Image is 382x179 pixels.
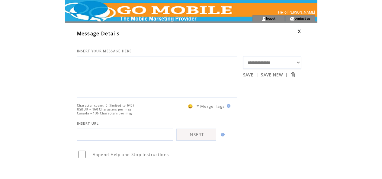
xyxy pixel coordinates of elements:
[77,107,132,111] span: US&UK = 160 Characters per msg
[188,104,193,109] span: 😀
[93,152,169,157] span: Append Help and Stop instructions
[262,16,266,21] img: account_icon.gif
[225,104,230,108] img: help.gif
[294,16,310,20] a: contact us
[290,72,296,78] input: Submit
[77,121,99,126] span: INSERT URL
[261,72,283,78] a: SAVE NEW
[176,129,216,141] a: INSERT
[285,72,288,78] span: |
[77,111,132,115] span: Canada = 136 Characters per msg
[77,49,132,53] span: INSERT YOUR MESSAGE HERE
[290,16,294,21] img: contact_us_icon.gif
[243,72,254,78] a: SAVE
[77,104,134,107] span: Character count: 0 (limited to 640)
[278,10,315,14] span: Hello [PERSON_NAME]
[256,72,258,78] span: |
[77,30,120,37] span: Message Details
[197,104,225,109] span: * Merge Tags
[219,133,225,136] img: help.gif
[266,16,275,20] a: logout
